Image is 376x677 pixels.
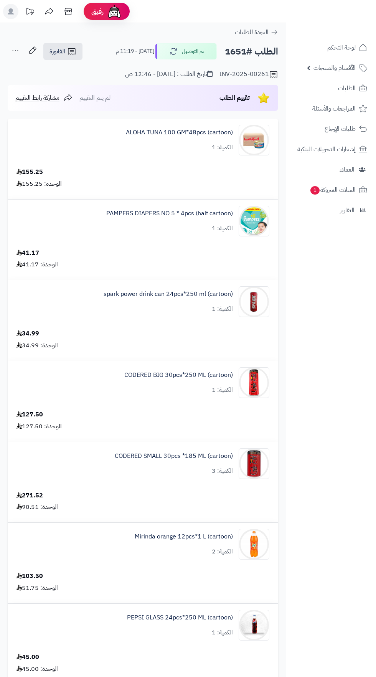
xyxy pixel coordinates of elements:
a: CODERED BIG 30pcs*250 ML (cartoon) [124,371,233,380]
a: السلات المتروكة1 [291,181,371,199]
a: Mirinda orange 12pcs*1 L (cartoon) [135,532,233,541]
img: 1747461958-81DdJFaZ2vL._AC_SL1500-90x90.jpg [239,206,269,236]
div: الوحدة: 127.50 [16,422,62,431]
div: الكمية: 1 [212,628,233,637]
a: تحديثات المنصة [20,4,40,21]
span: العودة للطلبات [235,28,269,37]
a: spark power drink can 24pcs*250 ml (cartoon) [104,290,233,299]
div: الوحدة: 155.25 [16,180,62,188]
img: 1747517517-f85b5201-d493-429b-b138-9978c401-90x90.jpg [239,286,269,317]
div: تاريخ الطلب : [DATE] - 12:46 ص [125,70,213,79]
span: السلات المتروكة [310,185,356,195]
div: 45.00 [16,653,39,662]
div: 103.50 [16,572,43,581]
span: الفاتورة [49,47,65,56]
span: طلبات الإرجاع [325,124,356,134]
span: 1 [310,186,320,195]
span: مشاركة رابط التقييم [15,93,59,102]
a: PAMPERS DIAPERS NO 5 * 4pcs (half cartoon) [106,209,233,218]
span: لوحة التحكم [327,42,356,53]
img: 1747287290-Screenshot%202025-05-15%20083356-90x90.jpg [239,125,269,155]
div: 127.50 [16,410,43,419]
img: 1747536337-61lY7EtfpmL._AC_SL1500-90x90.jpg [239,448,269,479]
a: العودة للطلبات [235,28,278,37]
img: ai-face.png [107,4,122,19]
div: 34.99 [16,329,39,338]
a: الطلبات [291,79,371,97]
small: [DATE] - 11:19 م [116,48,154,55]
span: الطلبات [338,83,356,94]
a: الفاتورة [43,43,82,60]
a: مشاركة رابط التقييم [15,93,73,102]
div: الكمية: 2 [212,547,233,556]
div: 155.25 [16,168,43,177]
a: PEPSI GLASS 24pcs*250 ML (cartoon) [127,613,233,622]
a: CODERED SMALL 30pcs *185 ML (cartoon) [115,452,233,461]
img: 1747574948-012000802850_1-90x90.jpg [239,529,269,560]
button: تم التوصيل [155,43,217,59]
a: التقارير [291,201,371,220]
span: تقييم الطلب [219,93,250,102]
a: ALOHA TUNA 100 GM*48pcs (cartoon) [126,128,233,137]
span: المراجعات والأسئلة [312,103,356,114]
img: 1747593678-DaKbZ61wuzMtU803GphcjBnbaGIFEyWR-90x90.jpg [239,610,269,641]
div: INV-2025-00261 [219,70,278,79]
div: 41.17 [16,249,39,258]
div: الكمية: 3 [212,467,233,476]
span: التقارير [340,205,355,216]
div: الوحدة: 51.75 [16,584,58,593]
a: لوحة التحكم [291,38,371,57]
a: العملاء [291,160,371,179]
div: الوحدة: 45.00 [16,665,58,674]
div: الوحدة: 41.17 [16,260,58,269]
div: 271.52 [16,491,43,500]
img: 1747536125-51jkufB9faL._AC_SL1000-90x90.jpg [239,367,269,398]
a: المراجعات والأسئلة [291,99,371,118]
span: رفيق [91,7,104,16]
div: الكمية: 1 [212,305,233,314]
div: الكمية: 1 [212,143,233,152]
span: إشعارات التحويلات البنكية [297,144,356,155]
div: الكمية: 1 [212,386,233,395]
h2: الطلب #1651 [225,44,278,59]
div: الوحدة: 34.99 [16,341,58,350]
a: طلبات الإرجاع [291,120,371,138]
a: إشعارات التحويلات البنكية [291,140,371,159]
div: الوحدة: 90.51 [16,503,58,512]
span: لم يتم التقييم [79,93,110,102]
span: العملاء [340,164,355,175]
div: الكمية: 1 [212,224,233,233]
span: الأقسام والمنتجات [313,63,356,73]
